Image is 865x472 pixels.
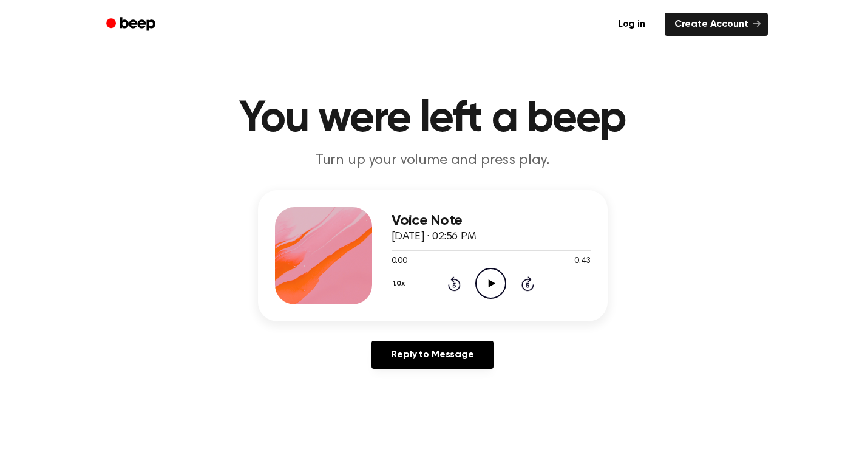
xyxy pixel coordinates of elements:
[392,273,410,294] button: 1.0x
[200,151,666,171] p: Turn up your volume and press play.
[392,231,477,242] span: [DATE] · 02:56 PM
[665,13,768,36] a: Create Account
[574,255,590,268] span: 0:43
[122,97,744,141] h1: You were left a beep
[392,255,407,268] span: 0:00
[371,341,493,369] a: Reply to Message
[606,10,657,38] a: Log in
[392,213,591,229] h3: Voice Note
[98,13,166,36] a: Beep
